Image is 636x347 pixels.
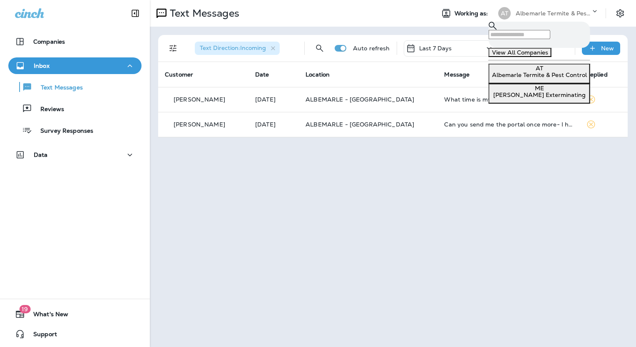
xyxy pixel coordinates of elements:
[306,71,330,78] span: Location
[586,71,608,78] span: Replied
[8,121,142,139] button: Survey Responses
[255,71,269,78] span: Date
[8,57,142,74] button: Inbox
[306,121,414,128] span: ALBEMARLE - [GEOGRAPHIC_DATA]
[8,326,142,342] button: Support
[124,5,147,22] button: Collapse Sidebar
[165,71,193,78] span: Customer
[32,127,93,135] p: Survey Responses
[311,40,328,57] button: Search Messages
[19,305,30,313] span: 19
[34,62,50,69] p: Inbox
[8,306,142,322] button: 19What's New
[165,40,181,57] button: Filters
[195,42,280,55] div: Text Direction:Incoming
[613,6,628,21] button: Settings
[492,92,587,98] p: [PERSON_NAME] Exterminating
[32,106,64,114] p: Reviews
[489,64,590,84] button: ATAlbemarle Termite & Pest Control
[489,84,590,104] button: ME[PERSON_NAME] Exterminating
[492,72,587,78] p: Albemarle Termite & Pest Control
[8,100,142,117] button: Reviews
[489,48,552,57] button: View All Companies
[8,146,142,163] button: Data
[492,65,587,72] div: AT
[174,121,225,128] p: [PERSON_NAME]
[419,45,452,52] p: Last 7 Days
[32,84,83,92] p: Text Messages
[444,71,470,78] span: Message
[255,121,292,128] p: Aug 29, 2025 09:33 AM
[353,45,390,52] p: Auto refresh
[25,311,68,321] span: What's New
[444,121,572,128] div: Can you send me the portal once more- I have time this afternoon and I will get it done for sure-...
[516,10,591,17] p: Albemarle Termite & Pest Control
[601,45,614,52] p: New
[174,96,225,103] p: [PERSON_NAME]
[306,96,414,103] span: ALBEMARLE - [GEOGRAPHIC_DATA]
[444,96,572,103] div: What time is my next appointment
[33,38,65,45] p: Companies
[455,10,490,17] span: Working as:
[8,78,142,96] button: Text Messages
[34,151,48,158] p: Data
[8,33,142,50] button: Companies
[492,85,587,92] div: ME
[166,7,239,20] p: Text Messages
[25,331,57,341] span: Support
[255,96,292,103] p: Aug 30, 2025 05:09 PM
[200,44,266,52] span: Text Direction : Incoming
[498,7,511,20] div: AT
